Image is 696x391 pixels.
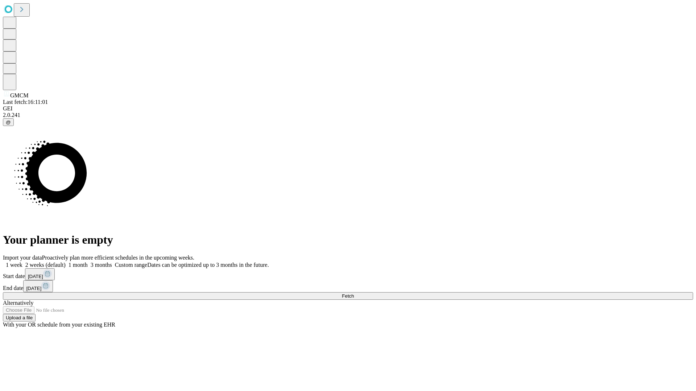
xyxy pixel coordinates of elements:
[3,99,48,105] span: Last fetch: 16:11:01
[3,292,693,300] button: Fetch
[42,255,194,261] span: Proactively plan more efficient schedules in the upcoming weeks.
[6,119,11,125] span: @
[3,321,115,328] span: With your OR schedule from your existing EHR
[25,268,55,280] button: [DATE]
[3,105,693,112] div: GEI
[28,274,43,279] span: [DATE]
[3,118,14,126] button: @
[26,286,41,291] span: [DATE]
[342,293,354,299] span: Fetch
[25,262,66,268] span: 2 weeks (default)
[3,233,693,247] h1: Your planner is empty
[3,314,36,321] button: Upload a file
[3,280,693,292] div: End date
[23,280,53,292] button: [DATE]
[3,255,42,261] span: Import your data
[69,262,88,268] span: 1 month
[115,262,147,268] span: Custom range
[10,92,29,98] span: GMCM
[3,300,33,306] span: Alternatively
[147,262,269,268] span: Dates can be optimized up to 3 months in the future.
[91,262,112,268] span: 3 months
[3,112,693,118] div: 2.0.241
[6,262,22,268] span: 1 week
[3,268,693,280] div: Start date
